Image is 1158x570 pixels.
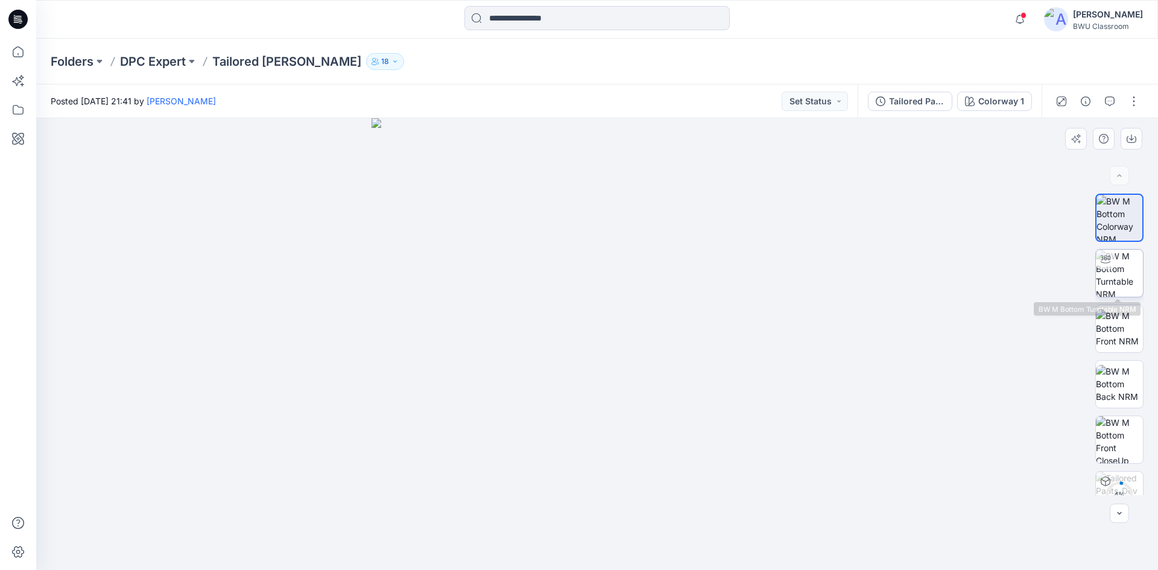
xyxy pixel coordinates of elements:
[366,53,404,70] button: 18
[868,92,952,111] button: Tailored Pants_Devmini
[1073,7,1143,22] div: [PERSON_NAME]
[1096,309,1143,347] img: BW M Bottom Front NRM
[1044,7,1068,31] img: avatar
[889,95,944,108] div: Tailored Pants_Devmini
[1096,250,1143,297] img: BW M Bottom Turntable NRM
[212,53,361,70] p: Tailored [PERSON_NAME]
[957,92,1032,111] button: Colorway 1
[978,95,1024,108] div: Colorway 1
[1073,22,1143,31] div: BWU Classroom
[1076,92,1095,111] button: Details
[1096,416,1143,463] img: BW M Bottom Front CloseUp NRM
[1096,472,1143,519] img: Tailored Pants_Devmini Colorway 1
[1105,490,1134,500] div: 4 %
[381,55,389,68] p: 18
[120,53,186,70] a: DPC Expert
[51,95,216,107] span: Posted [DATE] 21:41 by
[51,53,93,70] a: Folders
[1096,195,1142,241] img: BW M Bottom Colorway NRM
[147,96,216,106] a: [PERSON_NAME]
[1096,365,1143,403] img: BW M Bottom Back NRM
[372,118,823,570] img: eyJhbGciOiJIUzI1NiIsImtpZCI6IjAiLCJzbHQiOiJzZXMiLCJ0eXAiOiJKV1QifQ.eyJkYXRhIjp7InR5cGUiOiJzdG9yYW...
